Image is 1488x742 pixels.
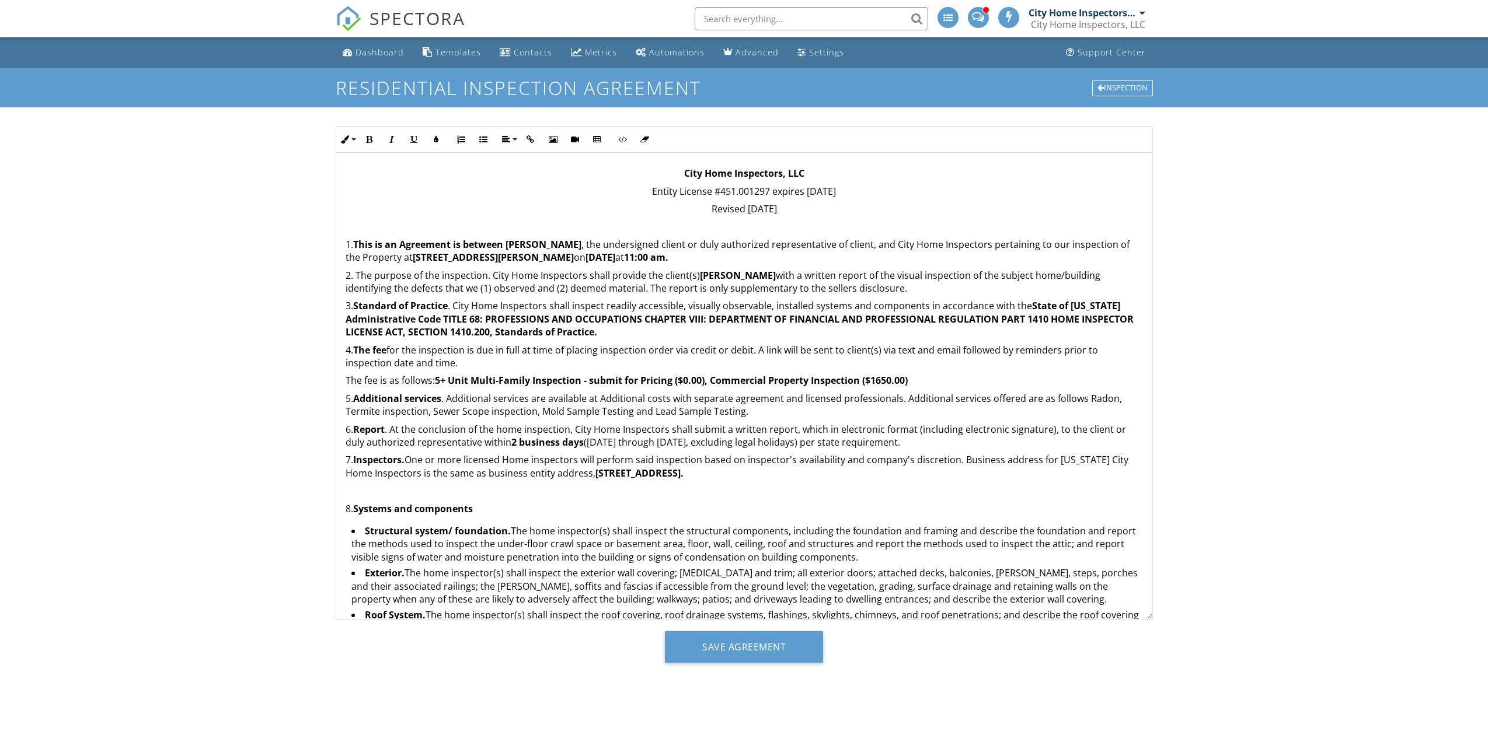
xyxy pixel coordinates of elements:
strong: [STREET_ADDRESS][PERSON_NAME] [413,251,574,264]
p: Revised [DATE] [346,202,1143,215]
span: SPECTORA [370,6,465,30]
button: Insert Video [564,128,586,150]
strong: [PERSON_NAME] [506,238,581,251]
div: Inspection [1092,80,1153,96]
p: 1. , the undersigned client or duly authorized representative of client, and City Home Inspectors... [346,238,1143,264]
strong: 11:00 am. [624,251,668,264]
div: City Home Inspectors, LLC [1031,19,1145,30]
strong: 5+ Unit Multi-Family Inspection - submit for Pricing ($0.00), Commercial Property Inspection ($16... [435,374,908,387]
input: Save Agreement [665,631,823,663]
strong: State of [US_STATE] Administrative Code TITLE 68: PROFESSIONS AND OCCUPATIONS CHAPTER VIII: DEPAR... [346,299,1134,338]
strong: Inspectors. [353,453,405,466]
div: Templates [435,47,481,58]
strong: Roof System. [365,608,426,621]
div: Support Center [1078,47,1146,58]
div: Contacts [514,47,552,58]
p: 3. . City Home Inspectors shall inspect readily accessible, visually observable, installed system... [346,299,1143,338]
p: Entity License #451.001297 expires [DATE] [346,185,1143,198]
li: The home inspector(s) shall inspect the exterior wall covering; [MEDICAL_DATA] and trim; all exte... [351,566,1143,608]
button: Code View [611,128,633,150]
p: 6. . At the conclusion of the home inspection, City Home Inspectors shall submit a written report... [346,423,1143,449]
a: Contacts [495,42,557,64]
a: Metrics [566,42,622,64]
div: Automations [649,47,705,58]
div: Metrics [585,47,617,58]
p: 5. . Additional services are available at Additional costs with separate agreement and licensed p... [346,392,1143,418]
a: Settings [793,42,849,64]
button: Insert Table [586,128,608,150]
a: Advanced [719,42,783,64]
strong: [DATE] [586,251,615,264]
p: 8. [346,502,1143,515]
input: Search everything... [695,7,928,30]
img: The Best Home Inspection Software - Spectora [336,6,361,32]
p: The fee is as follows: [346,374,1143,387]
div: Settings [809,47,844,58]
a: SPECTORA [336,16,465,40]
button: Underline (Ctrl+U) [403,128,425,150]
button: Bold (Ctrl+B) [358,128,381,150]
button: Align [497,128,520,150]
button: Unordered List [472,128,494,150]
strong: [STREET_ADDRESS]. [595,467,684,480]
p: 7. One or more licensed Home inspectors will perform said inspection based on inspector's availab... [346,453,1143,480]
button: Clear Formatting [633,128,656,150]
button: Colors [425,128,447,150]
a: Inspection [1092,82,1153,92]
li: The home inspector(s) shall inspect the structural components, including the foundation and frami... [351,524,1143,566]
a: Automations (Advanced) [631,42,709,64]
button: Inline Style [336,128,358,150]
a: Support Center [1061,42,1151,64]
strong: Structural system/ foundation. [365,524,511,537]
strong: City Home Inspectors, LLC [684,167,804,180]
button: Insert Image (Ctrl+P) [542,128,564,150]
p: 4. for the inspection is due in full at time of placing inspection order via credit or debit. A l... [346,344,1143,370]
div: Dashboard [356,47,404,58]
p: 2. The purpose of the inspection. City Home Inspectors shall provide the client(s) with a written... [346,269,1143,295]
a: Dashboard [338,42,409,64]
strong: Systems and components [353,502,473,515]
strong: The fee [353,344,386,356]
button: Italic (Ctrl+I) [381,128,403,150]
strong: Exterior. [365,566,405,579]
strong: [PERSON_NAME] [700,269,776,282]
button: Insert Link (Ctrl+K) [520,128,542,150]
h1: Residential Inspection Agreement [336,78,1153,98]
strong: Standard of Practice [353,299,448,312]
strong: Additional services [353,392,441,405]
strong: 2 business days [511,436,584,449]
div: Advanced [736,47,779,58]
strong: This is an Agreement is between [353,238,503,251]
strong: Report [353,423,385,436]
a: Templates [418,42,486,64]
div: City Home Inspectors by [PERSON_NAME] [1029,7,1137,19]
button: Ordered List [450,128,472,150]
li: The home inspector(s) shall inspect the roof covering, roof drainage systems, flashings, skylight... [351,608,1143,638]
